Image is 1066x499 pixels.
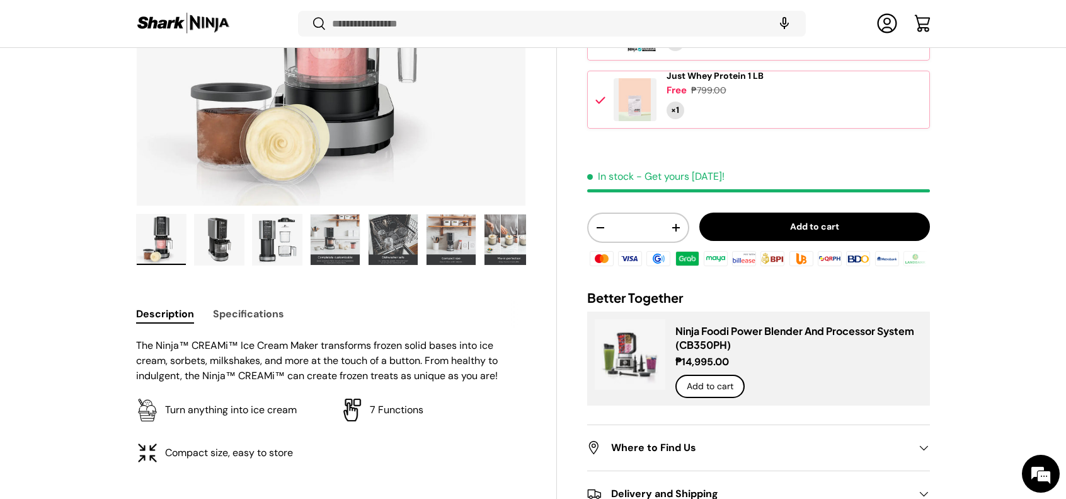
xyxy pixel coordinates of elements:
[165,402,297,418] p: Turn anything into ice cream
[788,249,815,268] img: ubp
[759,249,786,268] img: bpi
[66,71,212,87] div: Chat with us now
[673,249,701,268] img: grabpay
[616,249,644,268] img: visa
[675,375,745,398] button: Add to cart
[165,445,293,461] p: Compact size, easy to store
[902,249,929,268] img: landbank
[764,10,805,38] speech-search-button: Search by voice
[699,213,930,241] button: Add to cart
[667,84,687,97] div: Free
[587,440,910,455] h2: Where to Find Us
[369,214,418,265] img: ninja-creami-ice-cream-maker-with-sample-content-dishwasher-safe-infographic-sharkninja-philippines
[667,102,684,119] div: Quantity
[136,11,231,36] img: Shark Ninja Philippines
[636,170,725,183] p: - Get yours [DATE]!
[427,214,476,265] img: ninja-creami-ice-cream-maker-with-sample-content-compact-size-infographic-sharkninja-philippines
[137,214,186,265] img: ninja-creami-ice-cream-maker-with-sample-content-and-all-lids-full-view-sharkninja-philippines
[645,249,672,268] img: gcash
[207,6,237,37] div: Minimize live chat window
[587,170,634,183] span: In stock
[370,402,423,418] p: 7 Functions
[213,300,284,328] button: Specifications
[702,249,730,268] img: maya
[730,249,758,268] img: billease
[6,344,240,389] textarea: Type your message and hit 'Enter'
[667,71,764,81] a: Just Whey Protein 1 LB
[588,249,616,268] img: master
[253,214,302,265] img: ninja-creami-ice-cream-maker-without-sample-content-parts-front-view-sharkninja-philippines
[844,249,872,268] img: bdo
[667,70,764,81] span: Just Whey Protein 1 LB
[587,289,930,307] h2: Better Together
[195,214,244,265] img: ninja-creami-ice-cream-maker-without-sample-content-right-side-view-sharkninja-philippines
[73,159,174,286] span: We're online!
[587,425,930,471] summary: Where to Find Us
[136,300,194,328] button: Description
[873,249,900,268] img: metrobank
[691,84,726,97] div: ₱799.00
[136,338,526,384] p: The Ninja™ CREAMi™ Ice Cream Maker transforms frozen solid bases into ice cream, sorbets, milksha...
[484,214,534,265] img: ninja-creami-ice-cream-maker-with-sample-content-mix-in-perfection-infographic-sharkninja-philipp...
[675,324,914,351] a: Ninja Foodi Power Blender And Processor System (CB350PH)
[311,214,360,265] img: ninja-creami-ice-cream-maker-with-sample-content-completely-customizable-infographic-sharkninja-p...
[816,249,844,268] img: qrph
